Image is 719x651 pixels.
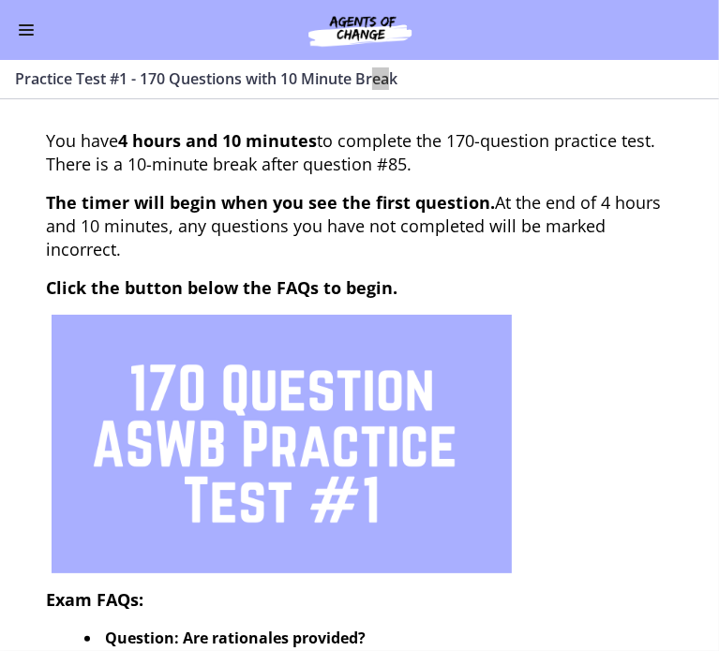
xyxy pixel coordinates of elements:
[119,129,318,152] strong: 4 hours and 10 minutes
[15,19,37,41] button: Enable menu
[106,628,367,648] strong: Question: Are rationales provided?
[52,315,512,573] img: 1.png
[47,588,144,611] span: Exam FAQs:
[15,67,682,90] h3: Practice Test #1 - 170 Questions with 10 Minute Break
[47,276,398,299] span: Click the button below the FAQs to begin.
[47,191,662,260] span: At the end of 4 hours and 10 minutes, any questions you have not completed will be marked incorrect.
[266,11,454,49] img: Agents of Change
[47,129,656,175] span: You have to complete the 170-question practice test. There is a 10-minute break after question #85.
[47,191,496,214] span: The timer will begin when you see the first question.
